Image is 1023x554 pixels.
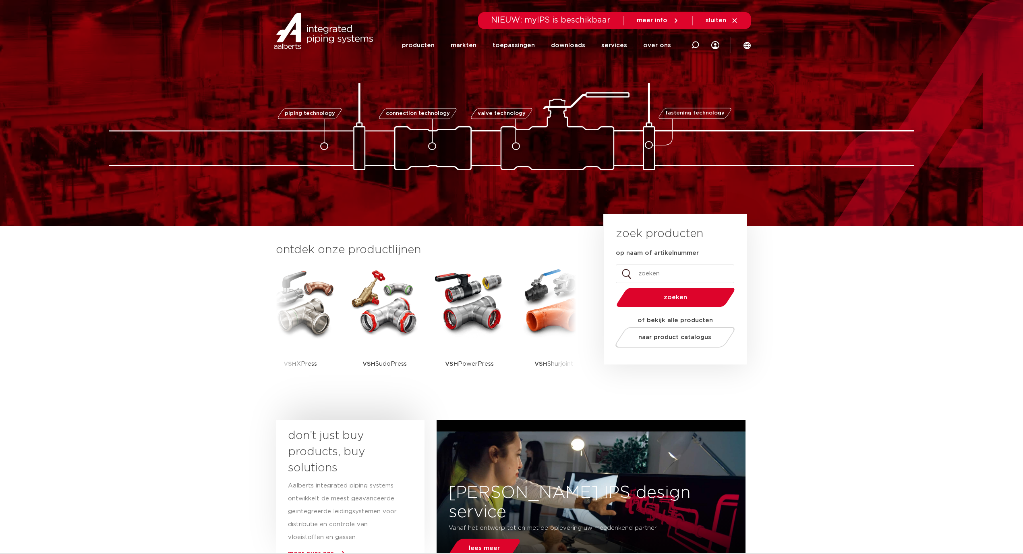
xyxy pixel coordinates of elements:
span: sluiten [706,17,726,23]
p: Vanaf het ontwerp tot en met de oplevering uw meedenkend partner [449,522,685,535]
a: naar product catalogus [613,327,737,348]
p: Aalberts integrated piping systems ontwikkelt de meest geavanceerde geïntegreerde leidingsystemen... [288,479,398,544]
strong: VSH [284,361,296,367]
a: markten [451,29,476,62]
a: VSHPowerPress [433,266,505,389]
strong: VSH [445,361,458,367]
span: meer info [637,17,667,23]
span: lees meer [469,545,500,551]
span: naar product catalogus [639,334,712,340]
h3: zoek producten [616,226,703,242]
p: Shurjoint [534,339,574,389]
strong: VSH [362,361,375,367]
button: zoeken [613,287,738,308]
a: downloads [551,29,585,62]
span: fastening technology [665,111,725,116]
span: zoeken [637,294,714,300]
a: VSHShurjoint [518,266,590,389]
p: XPress [284,339,317,389]
p: PowerPress [445,339,494,389]
p: SudoPress [362,339,407,389]
span: valve technology [477,111,525,116]
input: zoeken [616,265,734,283]
span: NIEUW: myIPS is beschikbaar [491,16,611,24]
strong: VSH [534,361,547,367]
h3: don’t just buy products, buy solutions [288,428,398,476]
span: piping technology [284,111,335,116]
a: producten [402,29,435,62]
a: meer info [637,17,679,24]
label: op naam of artikelnummer [616,249,699,257]
a: VSHXPress [264,266,336,389]
strong: of bekijk alle producten [638,317,713,323]
h3: ontdek onze productlijnen [276,242,576,258]
nav: Menu [402,29,671,62]
div: my IPS [711,29,719,62]
a: VSHSudoPress [348,266,421,389]
h3: [PERSON_NAME] IPS design service [437,483,746,522]
a: sluiten [706,17,738,24]
a: services [601,29,627,62]
a: over ons [643,29,671,62]
span: connection technology [386,111,450,116]
a: toepassingen [493,29,535,62]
